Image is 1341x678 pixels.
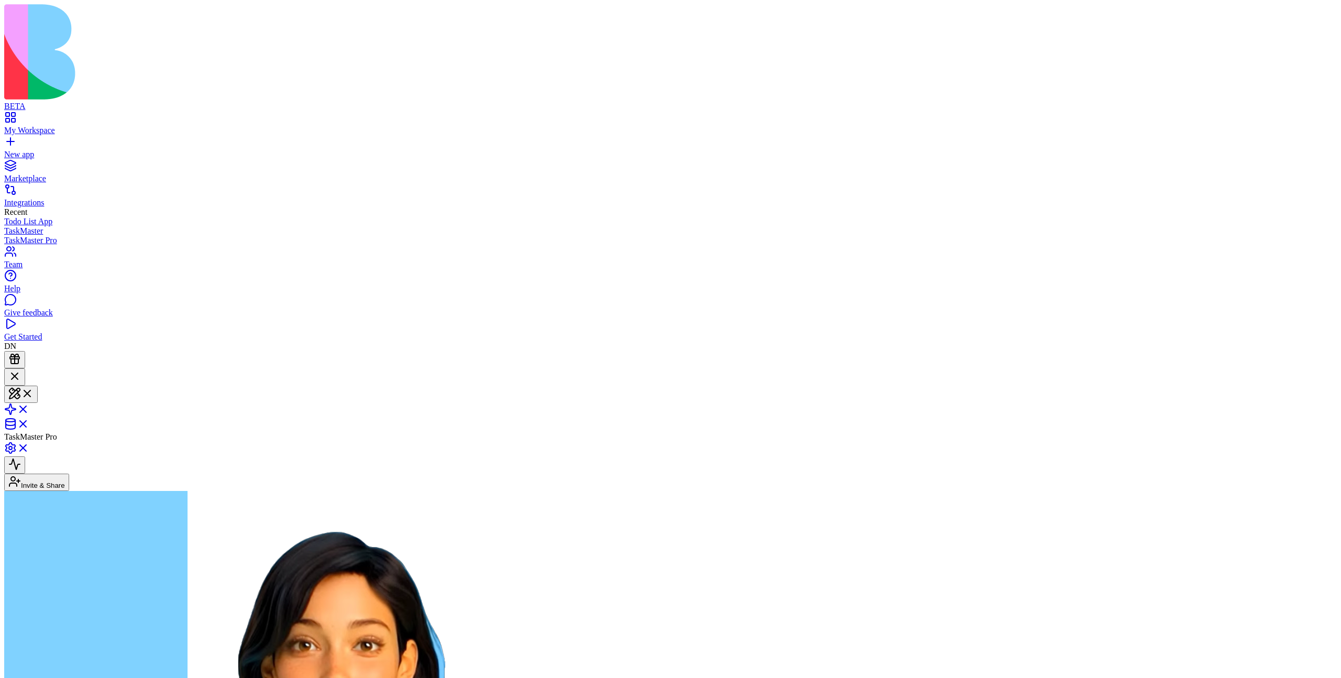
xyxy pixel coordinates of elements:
a: TaskMaster Pro [4,236,1337,245]
a: My Workspace [4,116,1337,135]
div: Get Started [4,332,1337,342]
a: Integrations [4,189,1337,207]
div: Help [4,284,1337,293]
a: Get Started [4,323,1337,342]
a: Todo List App [4,217,1337,226]
a: New app [4,140,1337,159]
a: BETA [4,92,1337,111]
a: Marketplace [4,165,1337,183]
img: logo [4,4,425,100]
span: TaskMaster Pro [4,432,57,441]
span: Recent [4,207,27,216]
div: Marketplace [4,174,1337,183]
div: New app [4,150,1337,159]
div: BETA [4,102,1337,111]
span: DN [4,342,16,351]
a: Help [4,275,1337,293]
a: TaskMaster [4,226,1337,236]
a: Give feedback [4,299,1337,318]
a: Team [4,250,1337,269]
div: Integrations [4,198,1337,207]
div: My Workspace [4,126,1337,135]
div: Give feedback [4,308,1337,318]
button: Invite & Share [4,474,69,491]
div: Team [4,260,1337,269]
